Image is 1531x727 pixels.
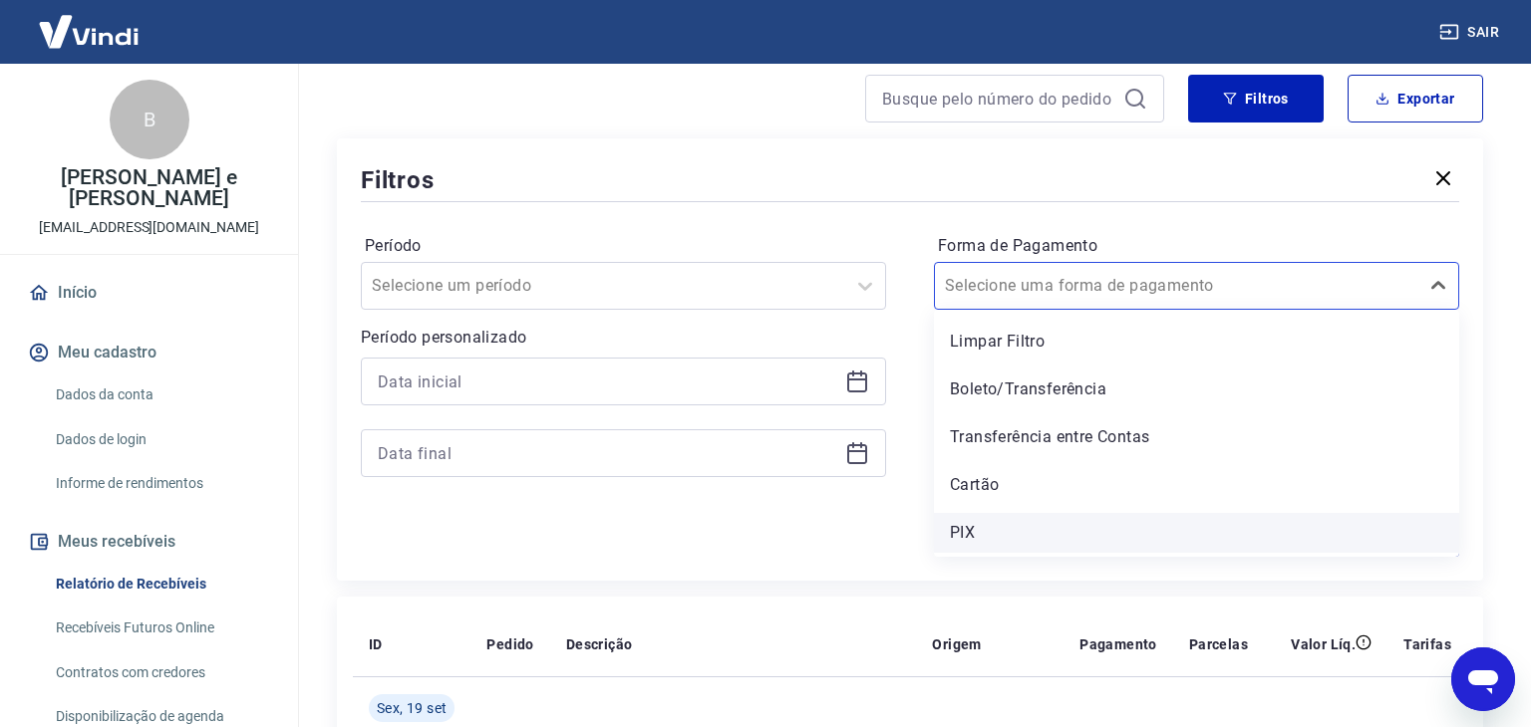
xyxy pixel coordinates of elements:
[378,366,837,396] input: Data inicial
[882,84,1115,114] input: Busque pelo número do pedido
[932,634,981,654] p: Origem
[1403,634,1451,654] p: Tarifas
[110,80,189,159] div: B
[24,271,274,315] a: Início
[934,369,1459,409] div: Boleto/Transferência
[24,520,274,564] button: Meus recebíveis
[378,438,837,468] input: Data final
[48,607,274,648] a: Recebíveis Futuros Online
[934,417,1459,457] div: Transferência entre Contas
[361,164,435,196] h5: Filtros
[48,564,274,605] a: Relatório de Recebíveis
[1435,14,1507,51] button: Sair
[48,463,274,504] a: Informe de rendimentos
[486,634,533,654] p: Pedido
[1348,75,1483,122] button: Exportar
[1451,647,1515,711] iframe: Botão para abrir a janela de mensagens
[934,513,1459,553] div: PIX
[1189,634,1248,654] p: Parcelas
[566,634,633,654] p: Descrição
[39,217,259,238] p: [EMAIL_ADDRESS][DOMAIN_NAME]
[48,419,274,460] a: Dados de login
[934,322,1459,362] div: Limpar Filtro
[48,374,274,415] a: Dados da conta
[377,698,447,718] span: Sex, 19 set
[24,331,274,374] button: Meu cadastro
[369,634,383,654] p: ID
[1079,634,1157,654] p: Pagamento
[48,652,274,693] a: Contratos com credores
[361,326,886,350] p: Período personalizado
[365,234,882,258] label: Período
[1188,75,1324,122] button: Filtros
[24,1,153,62] img: Vindi
[938,234,1455,258] label: Forma de Pagamento
[934,465,1459,505] div: Cartão
[16,167,282,209] p: [PERSON_NAME] e [PERSON_NAME]
[1291,634,1356,654] p: Valor Líq.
